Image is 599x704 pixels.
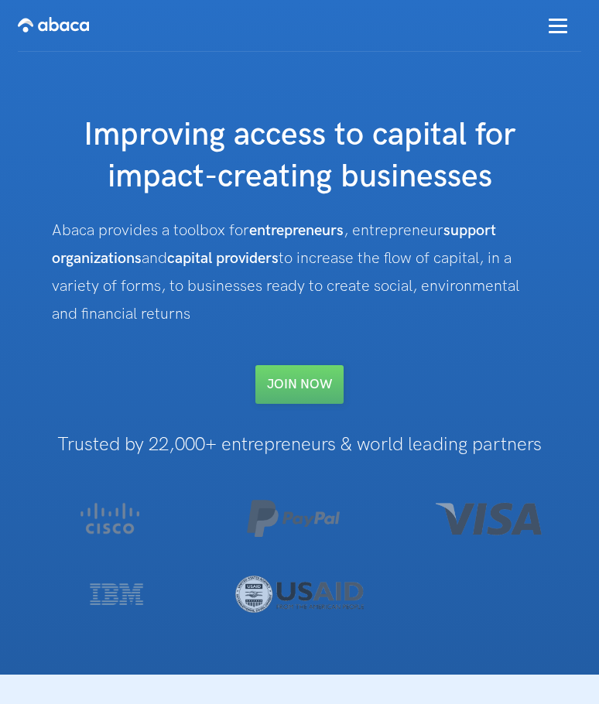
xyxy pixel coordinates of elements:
[15,114,584,198] h1: Improving access to capital for impact-creating businesses
[18,12,89,37] img: Abaca logo
[255,365,344,404] a: Join NOW
[15,435,584,455] h1: Trusted by 22,000+ entrepreneurs & world leading partners
[167,249,279,268] strong: capital providers
[52,217,547,328] div: Abaca provides a toolbox for , entrepreneur and to increase the flow of capital, in a variety of ...
[535,3,581,47] div: menu
[249,221,344,240] strong: entrepreneurs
